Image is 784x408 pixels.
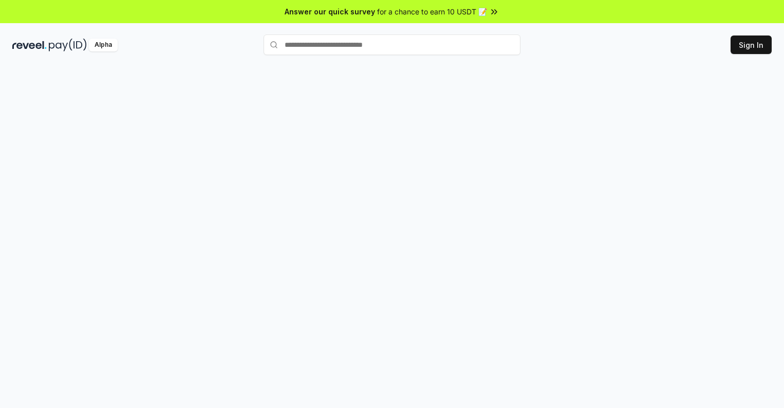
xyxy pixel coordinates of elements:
[731,36,772,54] button: Sign In
[377,6,487,17] span: for a chance to earn 10 USDT 📝
[89,39,118,51] div: Alpha
[49,39,87,51] img: pay_id
[12,39,47,51] img: reveel_dark
[285,6,375,17] span: Answer our quick survey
